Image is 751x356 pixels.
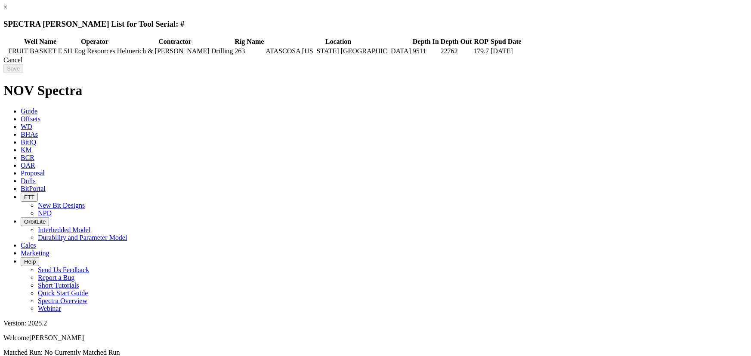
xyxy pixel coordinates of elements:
[24,194,34,200] span: FTT
[38,289,88,297] a: Quick Start Guide
[473,37,489,46] th: ROP
[490,47,522,55] td: [DATE]
[38,202,85,209] a: New Bit Designs
[21,177,36,184] span: Dulls
[3,56,748,64] div: Cancel
[21,242,36,249] span: Calcs
[3,319,748,327] div: Version: 2025.2
[21,169,45,177] span: Proposal
[24,258,36,265] span: Help
[38,305,61,312] a: Webinar
[74,47,116,55] td: Eog Resources
[21,131,38,138] span: BHAs
[3,64,23,73] input: Save
[8,37,73,46] th: Well Name
[38,234,127,241] a: Durability and Parameter Model
[3,19,748,29] h3: SPECTRA [PERSON_NAME] List for Tool Serial: #
[234,47,264,55] td: 263
[117,37,234,46] th: Contractor
[265,37,411,46] th: Location
[24,218,46,225] span: OrbitLite
[3,349,43,356] span: Matched Run:
[265,47,411,55] td: ATASCOSA [US_STATE] [GEOGRAPHIC_DATA]
[21,146,32,153] span: KM
[38,209,52,217] a: NPD
[44,349,120,356] span: No Currently Matched Run
[21,249,49,257] span: Marketing
[117,47,234,55] td: Helmerich & [PERSON_NAME] Drilling
[234,37,264,46] th: Rig Name
[3,334,748,342] p: Welcome
[38,274,74,281] a: Report a Bug
[21,123,32,130] span: WD
[490,37,522,46] th: Spud Date
[3,3,7,11] a: ×
[21,154,34,161] span: BCR
[412,47,439,55] td: 9511
[8,47,73,55] td: FRUIT BASKET E 5H
[3,83,748,98] h1: NOV Spectra
[440,47,472,55] td: 22762
[21,162,35,169] span: OAR
[38,297,87,304] a: Spectra Overview
[38,266,89,273] a: Send Us Feedback
[38,282,79,289] a: Short Tutorials
[38,226,90,233] a: Interbedded Model
[74,37,116,46] th: Operator
[440,37,472,46] th: Depth Out
[21,138,36,146] span: BitIQ
[412,37,439,46] th: Depth In
[21,185,46,192] span: BitPortal
[21,107,37,115] span: Guide
[21,115,40,123] span: Offsets
[29,334,84,341] span: [PERSON_NAME]
[473,47,489,55] td: 179.7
